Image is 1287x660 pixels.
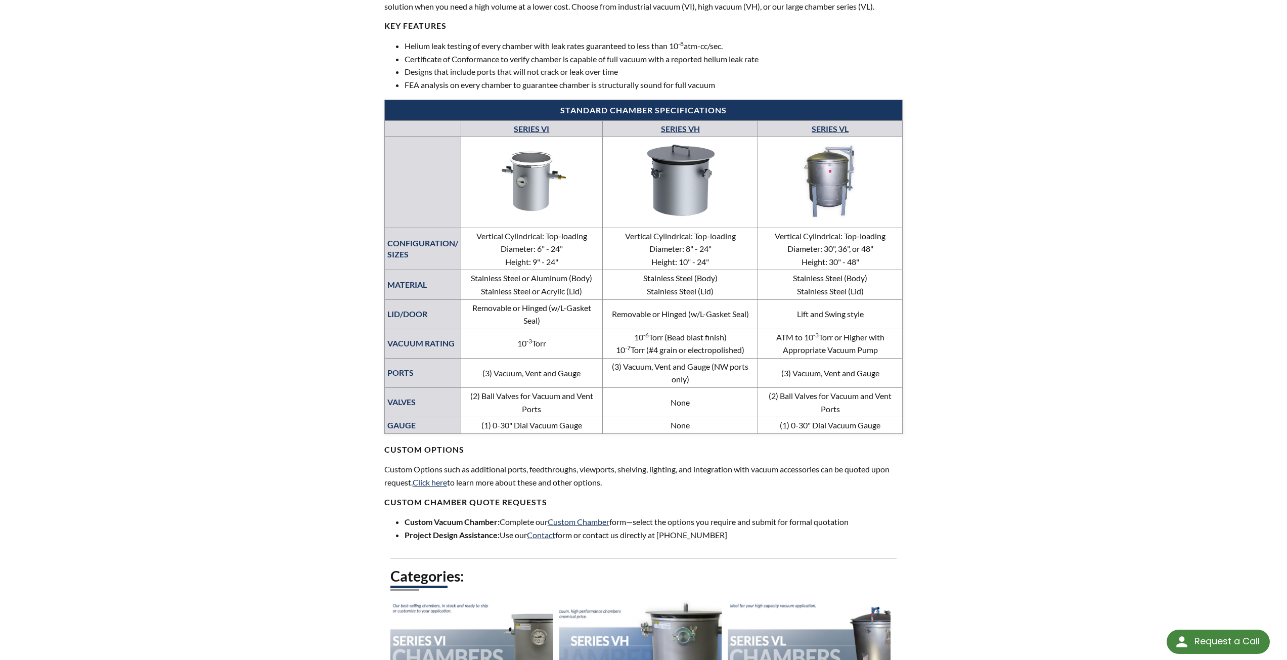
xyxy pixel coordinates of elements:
[405,39,903,53] li: Helium leak testing of every chamber with leak rates guaranteed to less than 10 atm-cc/sec.
[461,417,602,434] td: (1) 0-30" Dial Vacuum Gauge
[758,329,903,358] td: ATM to 10 Torr or Higher with Appropriate Vacuum Pump
[384,21,903,31] h4: KEY FEATURES
[413,477,447,487] a: Click here
[758,388,903,417] td: (2) Ball Valves for Vacuum and Vent Ports
[603,299,758,329] td: Removable or Hinged (w/L-Gasket Seal)
[384,228,461,270] th: CONFIGURATION/ SIZES
[758,270,903,299] td: Stainless Steel (Body) Stainless Steel (Lid)
[1167,630,1270,654] div: Request a Call
[390,567,897,586] h2: Categories:
[643,331,649,339] sup: -6
[661,124,700,134] a: SERIES VH
[461,299,602,329] td: Removable or Hinged (w/L-Gasket Seal)
[384,299,461,329] th: LID/DOOR
[603,358,758,387] td: (3) Vacuum, Vent and Gauge (NW ports only)
[464,142,600,218] img: Series CC—Cube Chambers
[461,329,602,358] td: 10 Torr
[405,515,903,529] li: Complete our form—select the options you require and submit for formal quotation
[603,417,758,434] td: None
[405,529,903,542] li: Use our form or contact us directly at [PHONE_NUMBER]
[461,388,602,417] td: (2) Ball Valves for Vacuum and Vent Ports
[758,228,903,270] td: Vertical Cylindrical: Top-loading Diameter: 30", 36", or 48" Height: 30" - 48"
[405,517,500,526] strong: Custom Vacuum Chamber:
[548,517,609,526] a: Custom Chamber
[384,388,461,417] th: VALVES
[527,530,555,540] a: Contact
[390,105,898,116] h4: Standard Chamber Specifications
[758,299,903,329] td: Lift and Swing style
[758,358,903,387] td: (3) Vacuum, Vent and Gauge
[384,417,461,434] th: GAUGE
[813,331,819,339] sup: -3
[405,53,903,66] li: Certificate of Conformance to verify chamber is capable of full vacuum with a reported helium lea...
[405,530,500,540] strong: Project Design Assistance:
[461,270,602,299] td: Stainless Steel or Aluminum (Body) Stainless Steel or Acrylic (Lid)
[603,228,758,270] td: Vertical Cylindrical: Top-loading Diameter: 8" - 24" Height: 10" - 24"
[461,228,602,270] td: Vertical Cylindrical: Top-loading Diameter: 6" - 24" Height: 9" - 24"
[514,124,549,134] a: SERIES VI
[603,388,758,417] td: None
[1174,634,1190,650] img: round button
[405,78,903,92] li: FEA analysis on every chamber to guarantee chamber is structurally sound for full vacuum
[625,344,631,351] sup: -7
[603,270,758,299] td: Stainless Steel (Body) Stainless Steel (Lid)
[384,497,903,508] h4: Custom chamber QUOTe requests
[758,417,903,434] td: (1) 0-30" Dial Vacuum Gauge
[461,358,602,387] td: (3) Vacuum, Vent and Gauge
[678,40,684,48] sup: -8
[384,434,903,455] h4: CUSTOM OPTIONS
[405,65,903,78] li: Designs that include ports that will not crack or leak over time
[384,329,461,358] th: VACUUM RATING
[384,358,461,387] th: PORTS
[384,270,461,299] th: MATERIAL
[603,329,758,358] td: 10 Torr (Bead blast finish) 10 Torr (#4 grain or electropolished)
[1194,630,1260,653] div: Request a Call
[526,337,532,345] sup: -3
[812,124,849,134] a: SERIES VL
[384,463,903,489] p: Custom Options such as additional ports, feedthroughs, viewports, shelving, lighting, and integra...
